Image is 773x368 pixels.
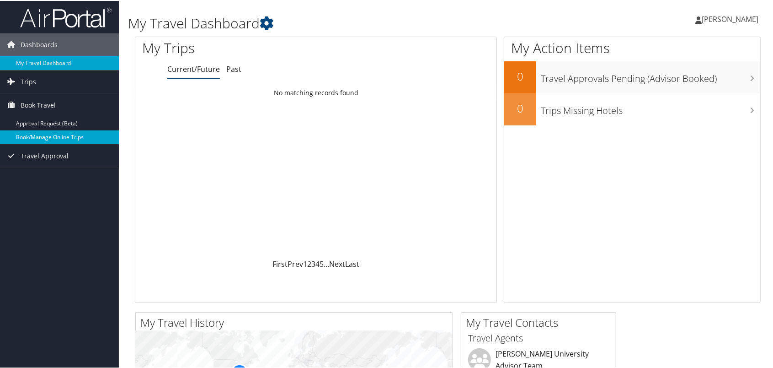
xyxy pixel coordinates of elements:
h3: Travel Agents [468,331,609,344]
img: airportal-logo.png [20,6,112,27]
span: Trips [21,70,36,92]
a: Prev [288,258,303,268]
a: 1 [303,258,307,268]
a: 3 [311,258,315,268]
td: No matching records found [135,84,496,100]
span: Dashboards [21,32,58,55]
span: Travel Approval [21,144,69,167]
a: Current/Future [167,63,220,73]
h2: My Travel History [140,314,453,330]
a: First [272,258,288,268]
a: [PERSON_NAME] [695,5,768,32]
a: 4 [315,258,320,268]
a: 2 [307,258,311,268]
h2: My Travel Contacts [466,314,616,330]
a: 0Trips Missing Hotels [504,92,760,124]
a: Past [226,63,241,73]
span: [PERSON_NAME] [702,13,758,23]
span: Book Travel [21,93,56,116]
h2: 0 [504,68,536,83]
a: Next [329,258,345,268]
span: … [324,258,329,268]
h2: 0 [504,100,536,115]
h3: Trips Missing Hotels [541,99,760,116]
a: Last [345,258,359,268]
h1: My Travel Dashboard [128,13,554,32]
h1: My Action Items [504,38,760,57]
a: 5 [320,258,324,268]
a: 0Travel Approvals Pending (Advisor Booked) [504,60,760,92]
h3: Travel Approvals Pending (Advisor Booked) [541,67,760,84]
h1: My Trips [142,38,339,57]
